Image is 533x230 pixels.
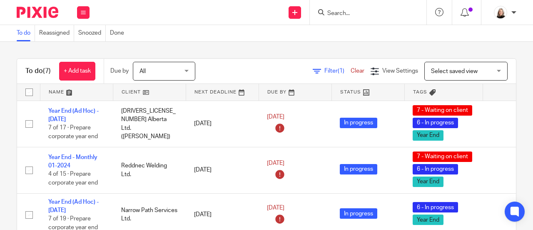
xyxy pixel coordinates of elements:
td: Reddnec Welding Ltd. [113,147,186,193]
span: All [139,68,146,74]
a: Year End (Ad Hoc) - [DATE] [48,199,99,213]
span: (7) [43,68,51,74]
span: 7 - Waiting on client [413,105,472,116]
td: [DRIVERS_LICENSE_NUMBER] Alberta Ltd. ([PERSON_NAME]) [113,101,186,147]
img: Pixie [17,7,58,18]
span: View Settings [382,68,418,74]
span: Filter [324,68,351,74]
td: [DATE] [186,147,259,193]
span: [DATE] [267,114,284,120]
span: 4 of 15 · Prepare corporate year end [48,172,98,186]
a: Done [110,25,128,41]
span: 6 - In progress [413,202,458,212]
a: Clear [351,68,364,74]
input: Search [326,10,401,18]
span: [DATE] [267,160,284,166]
span: In progress [340,208,377,219]
a: Year End - Monthly 01-2024 [48,154,97,169]
a: + Add task [59,62,95,81]
span: Year End [413,177,443,187]
td: [DATE] [186,101,259,147]
span: 6 - In progress [413,164,458,174]
p: Due by [110,67,129,75]
span: In progress [340,118,377,128]
span: Select saved view [431,68,478,74]
a: Snoozed [78,25,106,41]
span: (1) [338,68,344,74]
img: Screenshot%202023-11-02%20134555.png [494,6,507,19]
h1: To do [25,67,51,76]
span: In progress [340,164,377,174]
span: [DATE] [267,205,284,211]
span: 7 - Waiting on client [413,152,472,162]
a: Year End (Ad Hoc) - [DATE] [48,108,99,122]
a: To do [17,25,35,41]
a: Reassigned [39,25,74,41]
span: 6 - In progress [413,118,458,128]
span: 7 of 17 · Prepare corporate year end [48,125,98,140]
span: Tags [413,90,427,94]
span: Year End [413,215,443,225]
span: Year End [413,130,443,141]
